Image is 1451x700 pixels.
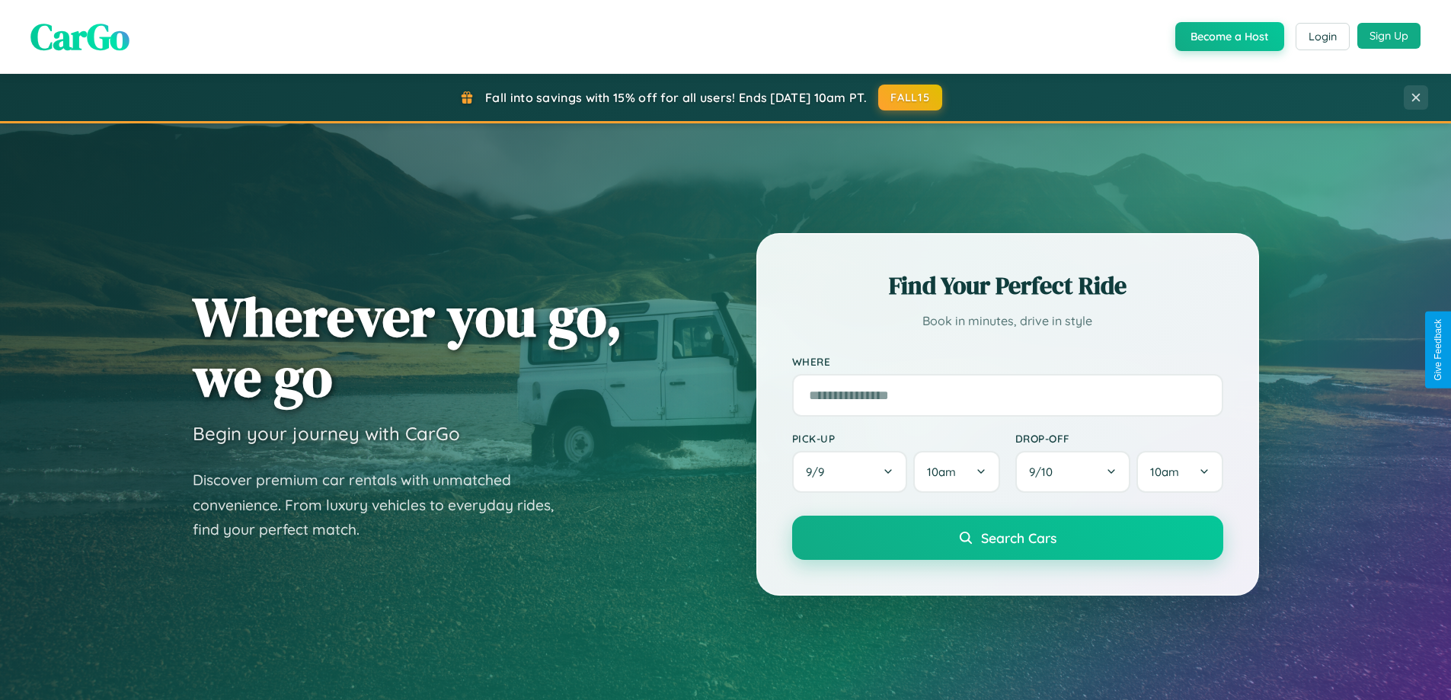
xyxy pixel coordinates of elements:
button: 9/10 [1015,451,1131,493]
label: Where [792,355,1223,368]
div: Give Feedback [1433,319,1443,381]
span: Fall into savings with 15% off for all users! Ends [DATE] 10am PT. [485,90,867,105]
span: 9 / 10 [1029,465,1060,479]
button: Search Cars [792,516,1223,560]
button: FALL15 [878,85,942,110]
button: Login [1296,23,1350,50]
button: 10am [1136,451,1222,493]
label: Pick-up [792,432,1000,445]
h2: Find Your Perfect Ride [792,269,1223,302]
h1: Wherever you go, we go [193,286,622,407]
p: Discover premium car rentals with unmatched convenience. From luxury vehicles to everyday rides, ... [193,468,574,542]
button: 9/9 [792,451,908,493]
span: 10am [927,465,956,479]
span: CarGo [30,11,129,62]
h3: Begin your journey with CarGo [193,422,460,445]
button: 10am [913,451,999,493]
button: Become a Host [1175,22,1284,51]
span: 10am [1150,465,1179,479]
label: Drop-off [1015,432,1223,445]
span: Search Cars [981,529,1056,546]
span: 9 / 9 [806,465,832,479]
p: Book in minutes, drive in style [792,310,1223,332]
button: Sign Up [1357,23,1421,49]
